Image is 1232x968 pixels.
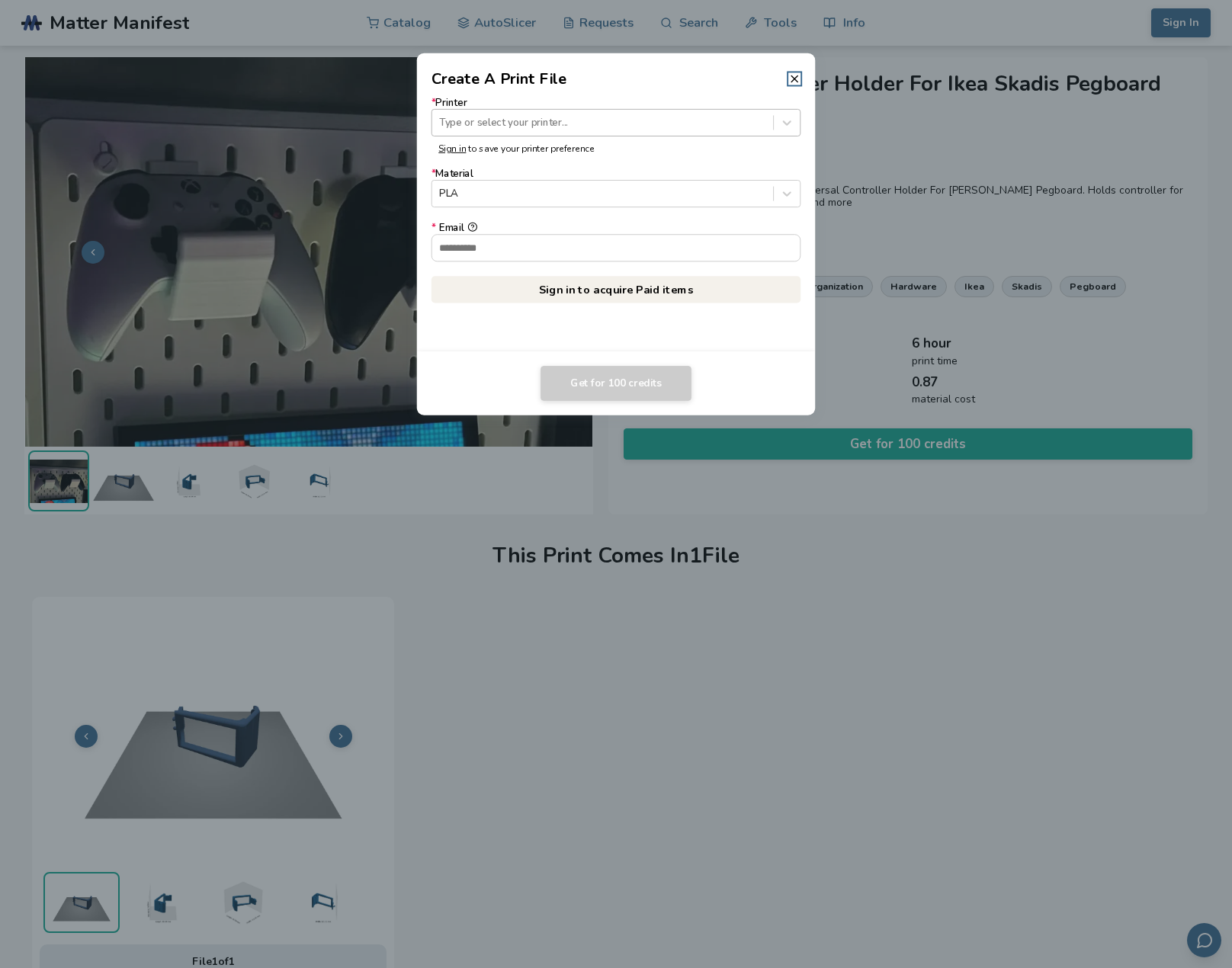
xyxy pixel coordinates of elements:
[432,168,801,207] label: Material
[432,235,800,261] input: *Email
[541,366,691,401] button: Get for 100 credits
[439,188,442,200] input: *MaterialPLA
[432,223,801,234] div: Email
[432,276,801,303] a: Sign in to acquire Paid items
[439,117,442,128] input: *PrinterType or select your printer...
[438,142,466,154] a: Sign in
[438,143,794,154] p: to save your printer preference
[432,68,567,90] h2: Create A Print File
[467,223,477,232] button: *Email
[432,98,801,136] label: Printer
